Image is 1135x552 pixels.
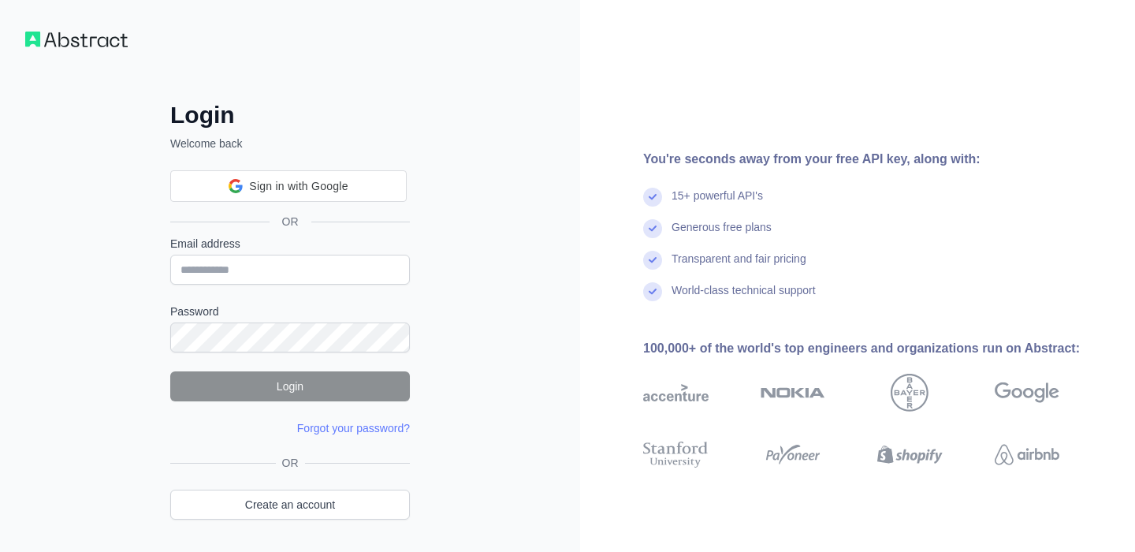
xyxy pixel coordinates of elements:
img: check mark [643,188,662,207]
div: World-class technical support [672,282,816,314]
img: check mark [643,251,662,270]
span: OR [276,455,305,471]
a: Forgot your password? [297,422,410,435]
p: Welcome back [170,136,410,151]
div: Transparent and fair pricing [672,251,806,282]
img: check mark [643,219,662,238]
div: Generous free plans [672,219,772,251]
img: airbnb [995,438,1060,471]
div: 100,000+ of the world's top engineers and organizations run on Abstract: [643,339,1110,358]
span: Sign in with Google [249,178,348,195]
label: Password [170,304,410,319]
a: Create an account [170,490,410,520]
div: You're seconds away from your free API key, along with: [643,150,1110,169]
button: Login [170,371,410,401]
img: stanford university [643,438,709,471]
img: payoneer [761,438,826,471]
img: accenture [643,374,709,412]
div: 15+ powerful API's [672,188,763,219]
span: OR [270,214,311,229]
img: Workflow [25,32,128,47]
img: shopify [877,438,943,471]
h2: Login [170,101,410,129]
div: Sign in with Google [170,170,407,202]
img: nokia [761,374,826,412]
img: google [995,374,1060,412]
label: Email address [170,236,410,252]
img: check mark [643,282,662,301]
img: bayer [891,374,928,412]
